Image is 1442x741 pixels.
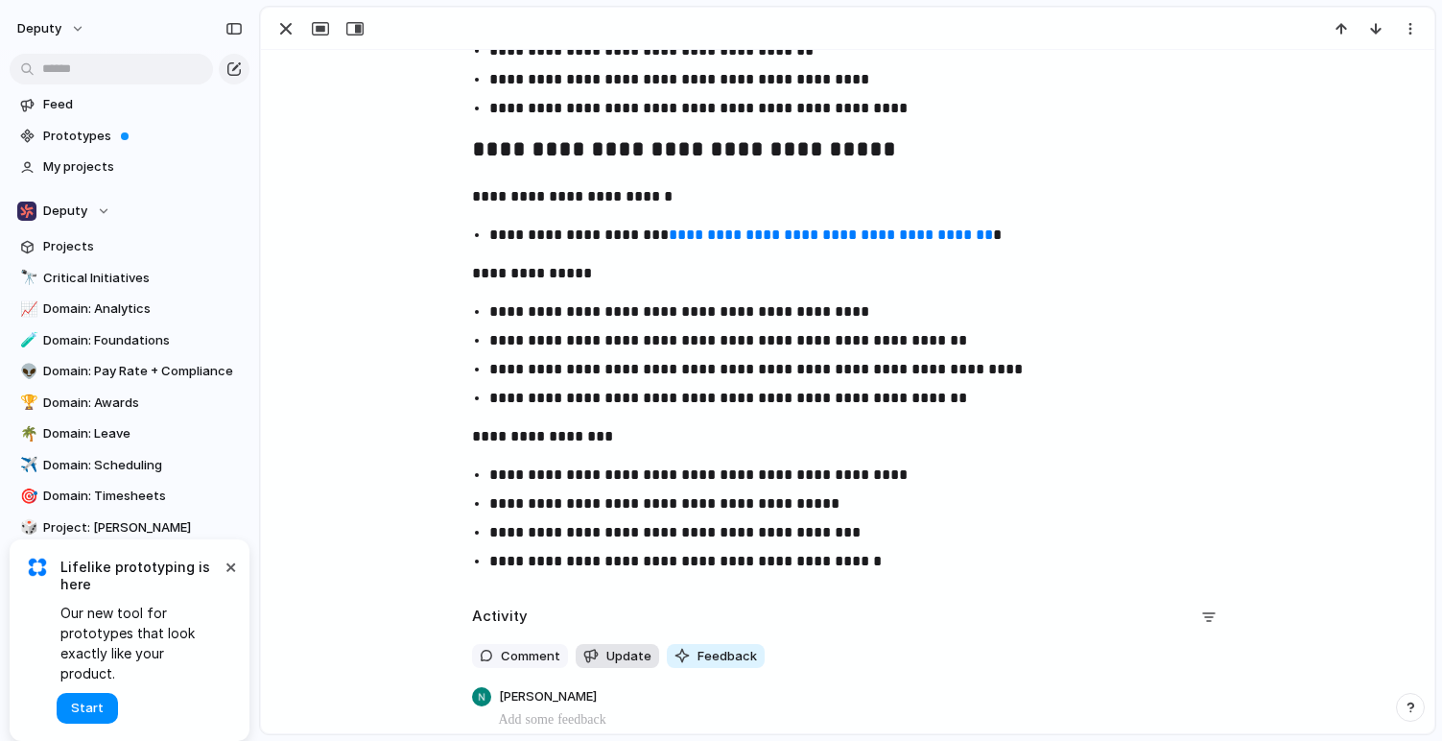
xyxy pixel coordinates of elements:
[667,644,765,669] button: Feedback
[71,699,104,718] span: Start
[10,482,249,511] a: 🎯Domain: Timesheets
[10,197,249,226] button: Deputy
[10,389,249,418] a: 🏆Domain: Awards
[17,518,36,538] button: 🎲
[57,693,118,724] button: Start
[20,267,34,289] div: 🔭
[576,644,659,669] button: Update
[43,299,243,319] span: Domain: Analytics
[10,514,249,542] a: 🎲Project: [PERSON_NAME]
[20,299,34,321] div: 📈
[17,424,36,443] button: 🌴
[20,361,34,383] div: 👽
[10,295,249,323] a: 📈Domain: Analytics
[10,357,249,386] a: 👽Domain: Pay Rate + Compliance
[9,13,95,44] button: deputy
[43,202,87,221] span: Deputy
[43,487,243,506] span: Domain: Timesheets
[10,153,249,181] a: My projects
[17,269,36,288] button: 🔭
[60,603,221,683] span: Our new tool for prototypes that look exactly like your product.
[10,232,249,261] a: Projects
[20,392,34,414] div: 🏆
[43,237,243,256] span: Projects
[43,394,243,413] span: Domain: Awards
[43,362,243,381] span: Domain: Pay Rate + Compliance
[43,518,243,538] span: Project: [PERSON_NAME]
[10,544,249,573] div: 🧊Ecosystem
[17,456,36,475] button: ✈️
[43,95,243,114] span: Feed
[20,486,34,508] div: 🎯
[20,454,34,476] div: ✈️
[20,516,34,538] div: 🎲
[17,394,36,413] button: 🏆
[17,299,36,319] button: 📈
[43,424,243,443] span: Domain: Leave
[499,687,597,708] span: [PERSON_NAME]
[17,19,61,38] span: deputy
[43,157,243,177] span: My projects
[10,419,249,448] a: 🌴Domain: Leave
[10,122,249,151] a: Prototypes
[20,423,34,445] div: 🌴
[20,329,34,351] div: 🧪
[472,606,528,628] h2: Activity
[472,644,568,669] button: Comment
[17,487,36,506] button: 🎯
[17,362,36,381] button: 👽
[60,559,221,593] span: Lifelike prototyping is here
[10,326,249,355] a: 🧪Domain: Foundations
[10,264,249,293] a: 🔭Critical Initiatives
[17,331,36,350] button: 🧪
[10,90,249,119] a: Feed
[43,127,243,146] span: Prototypes
[606,647,651,666] span: Update
[697,647,757,666] span: Feedback
[219,555,242,578] button: Dismiss
[501,647,560,666] span: Comment
[43,331,243,350] span: Domain: Foundations
[43,269,243,288] span: Critical Initiatives
[43,456,243,475] span: Domain: Scheduling
[10,451,249,480] a: ✈️Domain: Scheduling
